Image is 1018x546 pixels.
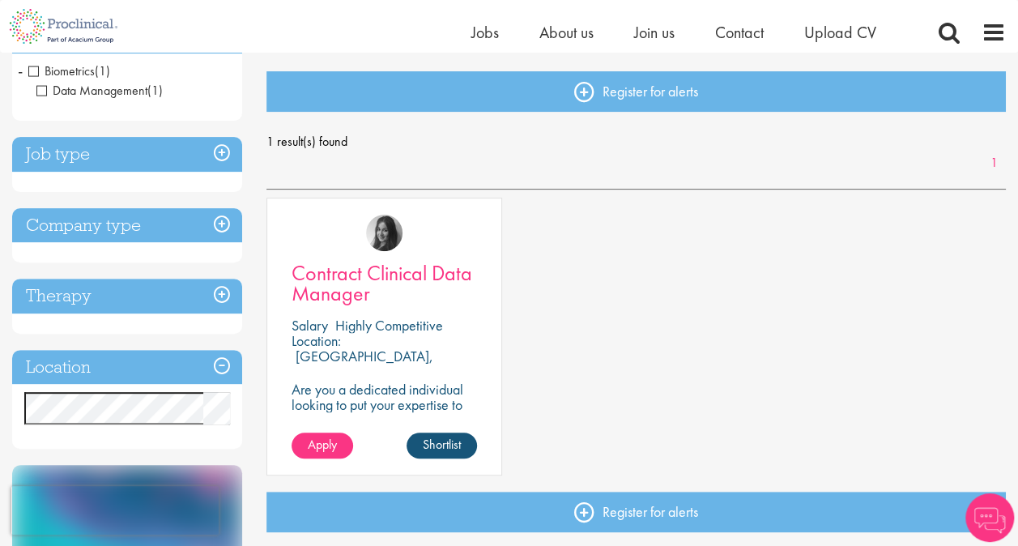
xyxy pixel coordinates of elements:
p: Are you a dedicated individual looking to put your expertise to work fully flexibly in a remote p... [292,382,477,443]
a: About us [539,22,594,43]
p: Highly Competitive [335,316,443,335]
a: Join us [634,22,675,43]
a: 1 [982,154,1006,173]
span: Salary [292,316,328,335]
h3: Company type [12,208,242,243]
span: Data Management [36,82,163,99]
span: - [18,58,23,83]
h3: Job type [12,137,242,172]
a: Register for alerts [266,492,1006,532]
a: Apply [292,433,353,459]
img: Chatbot [965,493,1014,542]
a: Jobs [471,22,499,43]
span: 1 result(s) found [266,130,1006,154]
span: Location: [292,331,341,350]
span: Contract Clinical Data Manager [292,259,472,307]
a: Upload CV [804,22,876,43]
span: Biometrics [28,62,95,79]
span: (1) [147,82,163,99]
h3: Location [12,350,242,385]
img: Heidi Hennigan [366,215,403,251]
a: Shortlist [407,433,477,459]
h3: Therapy [12,279,242,314]
iframe: reCAPTCHA [11,486,219,535]
a: Register for alerts [266,71,1006,112]
a: Contract Clinical Data Manager [292,263,477,304]
span: Biometrics [28,62,110,79]
p: [GEOGRAPHIC_DATA], [GEOGRAPHIC_DATA] [292,347,433,381]
span: Data Management [36,82,147,99]
span: (1) [95,62,110,79]
span: Apply [308,436,337,453]
a: Contact [715,22,764,43]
